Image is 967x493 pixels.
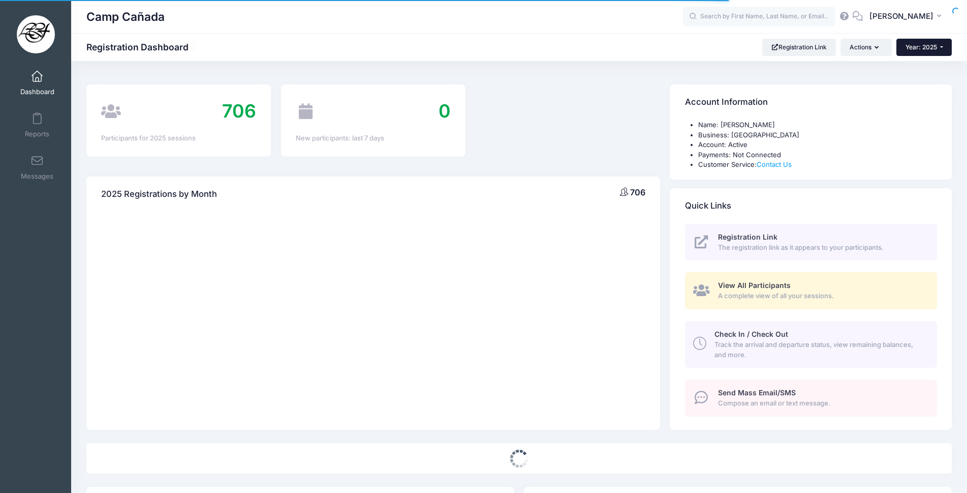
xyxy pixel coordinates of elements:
span: Send Mass Email/SMS [718,388,796,397]
h4: 2025 Registrations by Month [101,180,217,209]
span: Compose an email or text message. [718,398,925,409]
span: Year: 2025 [906,43,937,51]
input: Search by First Name, Last Name, or Email... [683,7,835,27]
span: Track the arrival and departure status, view remaining balances, and more. [714,340,925,360]
li: Payments: Not Connected [698,150,937,160]
a: Contact Us [757,160,792,168]
button: [PERSON_NAME] [863,5,952,28]
li: Account: Active [698,140,937,150]
span: Reports [25,130,49,138]
span: View All Participants [718,281,791,289]
span: [PERSON_NAME] [869,11,933,22]
a: Send Mass Email/SMS Compose an email or text message. [685,380,937,417]
a: Reports [13,107,61,143]
a: Check In / Check Out Track the arrival and departure status, view remaining balances, and more. [685,321,937,368]
h4: Quick Links [685,191,731,220]
span: A complete view of all your sessions. [718,291,925,301]
a: Dashboard [13,65,61,101]
span: Registration Link [718,233,777,241]
li: Business: [GEOGRAPHIC_DATA] [698,130,937,140]
li: Name: [PERSON_NAME] [698,120,937,130]
div: New participants: last 7 days [296,133,451,143]
span: 706 [630,187,645,197]
span: Dashboard [20,88,54,96]
h1: Registration Dashboard [86,42,197,52]
a: Registration Link The registration link as it appears to your participants. [685,224,937,261]
span: Messages [21,172,53,181]
img: Camp Cañada [17,15,55,53]
span: 0 [439,100,451,122]
li: Customer Service: [698,160,937,170]
h1: Camp Cañada [86,5,165,28]
span: The registration link as it appears to your participants. [718,243,925,253]
span: Check In / Check Out [714,330,788,338]
a: View All Participants A complete view of all your sessions. [685,272,937,309]
button: Year: 2025 [896,39,952,56]
h4: Account Information [685,88,768,117]
a: Messages [13,150,61,185]
a: Registration Link [762,39,836,56]
button: Actions [840,39,891,56]
span: 706 [222,100,256,122]
div: Participants for 2025 sessions [101,133,256,143]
